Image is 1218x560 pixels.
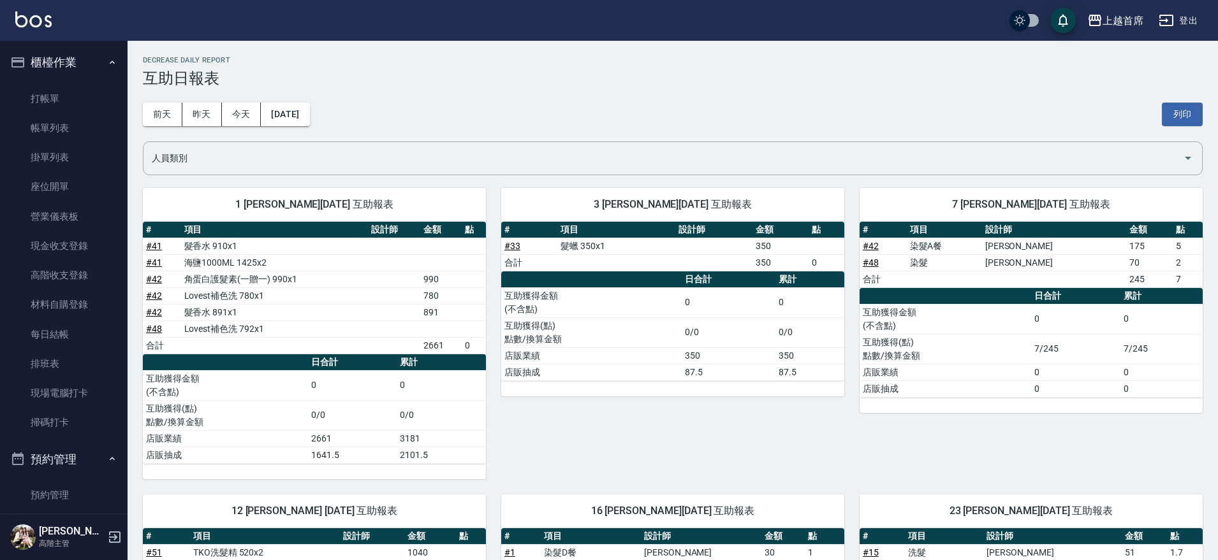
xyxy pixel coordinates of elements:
[39,538,104,549] p: 高階主管
[462,337,486,354] td: 0
[501,222,557,238] th: #
[143,354,486,464] table: a dense table
[5,408,122,437] a: 掃碼打卡
[39,525,104,538] h5: [PERSON_NAME]
[752,222,809,238] th: 金額
[143,103,182,126] button: 前天
[143,222,181,238] th: #
[5,46,122,79] button: 櫃檯作業
[5,143,122,172] a: 掛單列表
[860,222,907,238] th: #
[1126,254,1173,271] td: 70
[181,238,369,254] td: 髮香水 910x1
[5,84,122,113] a: 打帳單
[397,354,486,371] th: 累計
[982,238,1126,254] td: [PERSON_NAME]
[308,370,397,400] td: 0
[397,370,486,400] td: 0
[682,317,775,347] td: 0/0
[5,510,122,539] a: 單日預約紀錄
[875,198,1187,211] span: 7 [PERSON_NAME][DATE] 互助報表
[5,202,122,231] a: 營業儀表板
[261,103,309,126] button: [DATE]
[1126,238,1173,254] td: 175
[5,443,122,476] button: 預約管理
[982,222,1126,238] th: 設計師
[501,317,682,347] td: 互助獲得(點) 點數/換算金額
[158,198,471,211] span: 1 [PERSON_NAME][DATE] 互助報表
[501,287,682,317] td: 互助獲得金額 (不含點)
[775,347,844,364] td: 350
[501,222,844,271] table: a dense table
[420,287,462,304] td: 780
[308,354,397,371] th: 日合計
[15,11,52,27] img: Logo
[1031,380,1120,397] td: 0
[504,547,515,557] a: #1
[557,222,675,238] th: 項目
[308,430,397,447] td: 2661
[682,287,775,317] td: 0
[860,304,1031,334] td: 互助獲得金額 (不含點)
[5,480,122,510] a: 預約管理
[682,364,775,380] td: 87.5
[752,238,809,254] td: 350
[1082,8,1148,34] button: 上越首席
[501,271,844,381] table: a dense table
[420,304,462,320] td: 891
[1173,271,1203,287] td: 7
[907,254,982,271] td: 染髮
[1120,364,1203,380] td: 0
[143,337,181,354] td: 合計
[1120,304,1203,334] td: 0
[1031,364,1120,380] td: 0
[158,505,471,517] span: 12 [PERSON_NAME] [DATE] 互助報表
[775,364,844,380] td: 87.5
[181,271,369,287] td: 角蛋白護髮素(一贈一) 990x1
[983,528,1122,545] th: 設計師
[682,271,775,288] th: 日合計
[641,528,761,545] th: 設計師
[5,261,122,290] a: 高階收支登錄
[501,364,682,380] td: 店販抽成
[143,447,308,463] td: 店販抽成
[1050,8,1076,33] button: save
[420,271,462,287] td: 990
[190,528,340,545] th: 項目
[143,56,1203,64] h2: Decrease Daily Report
[308,447,397,463] td: 1641.5
[1173,222,1203,238] th: 點
[1126,271,1173,287] td: 245
[1031,334,1120,364] td: 7/245
[5,172,122,201] a: 座位開單
[5,378,122,408] a: 現場電腦打卡
[907,238,982,254] td: 染髮A餐
[557,238,675,254] td: 髮蠟 350x1
[143,69,1203,87] h3: 互助日報表
[143,222,486,354] table: a dense table
[1120,380,1203,397] td: 0
[181,304,369,320] td: 髮香水 891x1
[181,254,369,271] td: 海鹽1000ML 1425x2
[675,222,752,238] th: 設計師
[397,447,486,463] td: 2101.5
[809,222,844,238] th: 點
[860,271,907,287] td: 合計
[775,271,844,288] th: 累計
[905,528,983,545] th: 項目
[809,254,844,271] td: 0
[1031,288,1120,305] th: 日合計
[404,528,457,545] th: 金額
[1162,103,1203,126] button: 列印
[860,288,1203,398] table: a dense table
[182,103,222,126] button: 昨天
[146,307,162,317] a: #42
[340,528,404,545] th: 設計師
[456,528,486,545] th: 點
[775,317,844,347] td: 0/0
[146,291,162,301] a: #42
[982,254,1126,271] td: [PERSON_NAME]
[1173,238,1203,254] td: 5
[875,505,1187,517] span: 23 [PERSON_NAME][DATE] 互助報表
[149,147,1178,169] input: 人員名稱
